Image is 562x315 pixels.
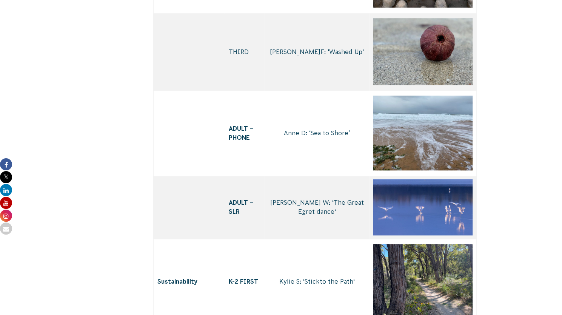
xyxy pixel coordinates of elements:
[284,130,288,136] span: A
[311,130,348,136] span: Sea to Shore
[228,48,248,55] span: THIRD
[270,199,364,215] span: [PERSON_NAME] W: ‘ ‘
[305,278,316,285] span: Stic
[157,278,197,285] span: Sustainability
[228,199,253,215] span: ADULT – SLR
[288,130,292,136] span: n
[228,125,253,141] span: ADULT – PHONE
[279,278,283,285] span: K
[292,130,350,136] span: ne D: ‘ ‘
[228,278,258,285] span: K-2 FIRST
[270,48,320,55] span: [PERSON_NAME]
[283,278,355,285] span: ylie S: ‘ ‘
[316,278,320,285] span: k
[320,48,364,55] span: F: ‘ ‘
[329,48,362,55] span: Washed Up
[320,278,353,285] span: to the Path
